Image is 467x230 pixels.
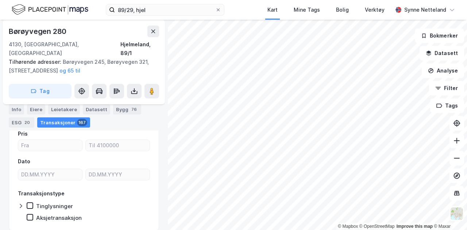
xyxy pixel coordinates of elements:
div: Kontrollprogram for chat [431,195,467,230]
div: Kart [267,5,278,14]
input: Søk på adresse, matrikkel, gårdeiere, leietakere eller personer [115,4,215,15]
div: 76 [130,106,138,113]
a: OpenStreetMap [359,224,395,229]
button: Tags [430,98,464,113]
button: Datasett [420,46,464,61]
a: Improve this map [397,224,433,229]
button: Filter [429,81,464,95]
div: 167 [77,119,87,126]
a: Mapbox [338,224,358,229]
div: Eiere [27,104,45,114]
div: Datasett [83,104,110,114]
div: Børøyvegen 245, Børøyvegen 321, [STREET_ADDRESS] [9,58,153,75]
div: Børøyvegen 280 [9,26,68,37]
div: Leietakere [48,104,80,114]
div: Bolig [336,5,349,14]
img: logo.f888ab2527a4732fd821a326f86c7f29.svg [12,3,88,16]
div: Pris [18,129,28,138]
input: Fra [18,140,82,151]
button: Bokmerker [415,28,464,43]
span: Tilhørende adresser: [9,59,63,65]
div: Transaksjoner [37,117,90,128]
div: Aksjetransaksjon [36,214,82,221]
iframe: Chat Widget [431,195,467,230]
div: Tinglysninger [36,203,73,210]
div: Mine Tags [294,5,320,14]
div: Info [9,104,24,114]
div: Bygg [113,104,141,114]
input: Til 4100000 [86,140,150,151]
div: 20 [23,119,31,126]
div: 4130, [GEOGRAPHIC_DATA], [GEOGRAPHIC_DATA] [9,40,120,58]
div: Hjelmeland, 89/1 [120,40,159,58]
div: Synne Netteland [404,5,446,14]
button: Analyse [422,63,464,78]
div: Verktøy [365,5,385,14]
div: ESG [9,117,34,128]
button: Tag [9,84,72,98]
div: Dato [18,157,30,166]
input: DD.MM.YYYY [18,169,82,180]
div: Transaksjonstype [18,189,65,198]
input: DD.MM.YYYY [86,169,150,180]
